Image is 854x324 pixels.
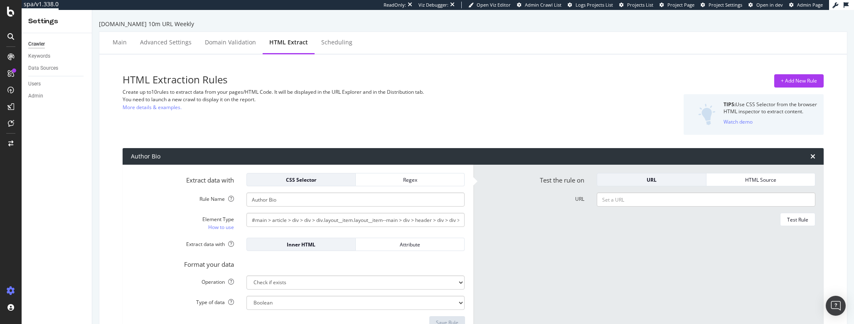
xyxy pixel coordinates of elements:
button: URL [597,173,706,186]
div: Users [28,80,41,88]
div: Attribute [362,241,458,248]
label: Format your data [125,257,240,269]
span: Project Page [667,2,694,8]
span: Project Settings [709,2,742,8]
input: Provide a name [246,192,465,207]
a: Admin Page [789,2,823,8]
label: Extract data with [125,238,240,248]
button: Attribute [356,238,465,251]
div: Data Sources [28,64,58,73]
span: Projects List [627,2,653,8]
button: HTML Source [706,173,815,186]
div: Domain Validation [205,38,256,46]
a: Logs Projects List [568,2,613,8]
a: Data Sources [28,64,86,73]
div: Scheduling [321,38,352,46]
a: Admin Crawl List [517,2,561,8]
input: Set a URL [597,192,815,207]
a: Project Page [660,2,694,8]
div: Element Type [131,216,234,223]
div: Create up to 10 rules to extract data from your pages/HTML Code. It will be displayed in the URL ... [123,88,586,95]
div: HTML Source [713,176,808,183]
a: Crawler [28,40,86,49]
div: Regex [362,176,458,183]
a: How to use [208,223,234,231]
label: Extract data with [125,173,240,185]
a: More details & examples. [123,103,182,112]
label: Operation [125,275,240,285]
div: CSS Selector [253,176,349,183]
a: Projects List [619,2,653,8]
div: Advanced Settings [140,38,192,46]
strong: TIPS: [724,101,736,108]
input: CSS Expression [246,213,465,227]
a: Open Viz Editor [468,2,511,8]
span: Admin Crawl List [525,2,561,8]
img: DZQOUYU0WpgAAAAASUVORK5CYII= [698,104,716,125]
div: HTML inspector to extract content. [724,108,817,115]
div: Watch demo [724,118,753,125]
div: + Add New Rule [781,77,817,84]
a: Admin [28,92,86,100]
label: Type of data [125,296,240,306]
div: Viz Debugger: [418,2,448,8]
span: Open Viz Editor [477,2,511,8]
div: Open Intercom Messenger [826,296,846,316]
label: Test the rule on [475,173,591,185]
div: Inner HTML [253,241,349,248]
div: Admin [28,92,43,100]
button: Watch demo [724,115,753,128]
div: Keywords [28,52,50,61]
h3: HTML Extraction Rules [123,74,586,85]
div: HTML Extract [269,38,308,46]
button: Test Rule [780,213,815,226]
a: Keywords [28,52,86,61]
label: Rule Name [125,192,240,202]
div: URL [604,176,699,183]
a: Project Settings [701,2,742,8]
div: Use CSS Selector from the browser [724,101,817,108]
button: Inner HTML [246,238,356,251]
div: Test Rule [787,216,808,223]
div: Author Bio [131,152,160,161]
div: [DOMAIN_NAME] 10m URL Weekly [99,20,847,28]
a: Open in dev [748,2,783,8]
button: CSS Selector [246,173,356,186]
span: Logs Projects List [576,2,613,8]
div: You need to launch a new crawl to display it on the report. [123,96,586,103]
div: Main [113,38,127,46]
a: Users [28,80,86,88]
div: Crawler [28,40,45,49]
button: + Add New Rule [774,74,824,88]
button: Regex [356,173,465,186]
span: Admin Page [797,2,823,8]
div: ReadOnly: [384,2,406,8]
div: times [810,153,815,160]
span: Open in dev [756,2,783,8]
label: URL [475,192,591,202]
div: Settings [28,17,85,26]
